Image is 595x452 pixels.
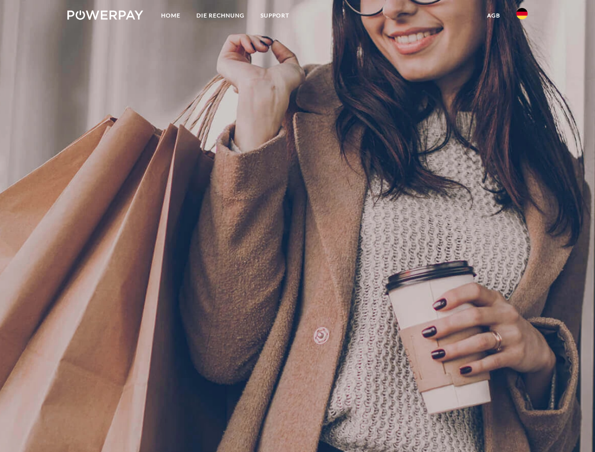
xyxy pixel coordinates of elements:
[188,7,253,24] a: DIE RECHNUNG
[153,7,188,24] a: Home
[479,7,508,24] a: agb
[516,8,528,19] img: de
[253,7,297,24] a: SUPPORT
[67,10,143,20] img: logo-powerpay-white.svg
